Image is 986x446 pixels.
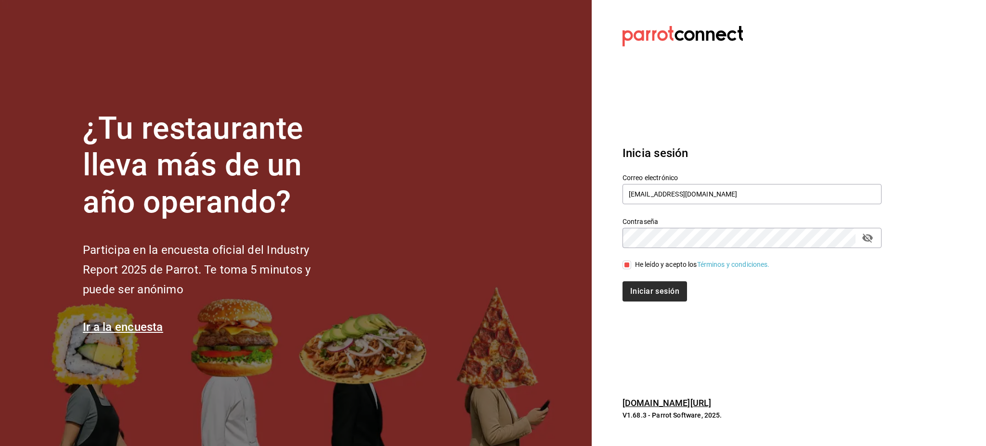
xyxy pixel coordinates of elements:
[623,174,882,181] label: Correo electrónico
[623,398,711,408] a: [DOMAIN_NAME][URL]
[623,184,882,204] input: Ingresa tu correo electrónico
[83,240,343,299] h2: Participa en la encuesta oficial del Industry Report 2025 de Parrot. Te toma 5 minutos y puede se...
[83,110,343,221] h1: ¿Tu restaurante lleva más de un año operando?
[697,261,770,268] a: Términos y condiciones.
[623,281,687,302] button: Iniciar sesión
[623,218,882,224] label: Contraseña
[859,230,876,246] button: passwordField
[635,260,770,270] div: He leído y acepto los
[83,320,163,334] a: Ir a la encuesta
[623,144,882,162] h3: Inicia sesión
[623,410,882,420] p: V1.68.3 - Parrot Software, 2025.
